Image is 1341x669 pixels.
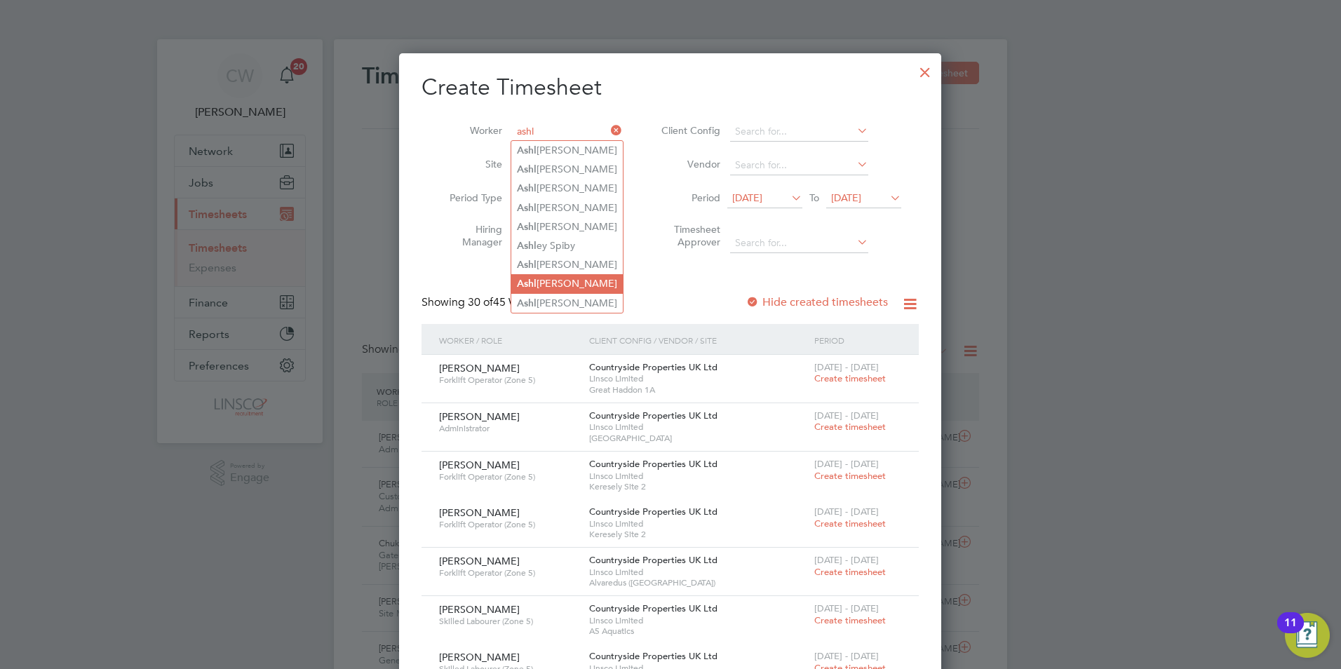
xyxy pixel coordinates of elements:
div: 11 [1284,623,1297,641]
span: 30 of [468,295,493,309]
input: Search for... [730,156,868,175]
span: Countryside Properties UK Ltd [589,602,717,614]
li: ey Spiby [511,236,623,255]
input: Search for... [730,122,868,142]
span: [DATE] [732,191,762,204]
label: Vendor [657,158,720,170]
span: [GEOGRAPHIC_DATA] [589,433,807,444]
input: Search for... [730,234,868,253]
span: Skilled Labourer (Zone 5) [439,616,579,627]
span: [PERSON_NAME] [439,603,520,616]
li: [PERSON_NAME] [511,274,623,293]
li: [PERSON_NAME] [511,198,623,217]
span: Countryside Properties UK Ltd [589,506,717,518]
span: [PERSON_NAME] [439,651,520,663]
span: [DATE] - [DATE] [814,650,879,662]
button: Open Resource Center, 11 new notifications [1285,613,1330,658]
span: [DATE] - [DATE] [814,602,879,614]
li: [PERSON_NAME] [511,255,623,274]
span: [PERSON_NAME] [439,506,520,519]
li: [PERSON_NAME] [511,179,623,198]
span: Countryside Properties UK Ltd [589,650,717,662]
span: [PERSON_NAME] [439,459,520,471]
div: Showing [422,295,552,310]
span: Administrator [439,423,579,434]
label: Period [657,191,720,204]
li: [PERSON_NAME] [511,294,623,313]
label: Hide created timesheets [746,295,888,309]
span: Forklift Operator (Zone 5) [439,471,579,482]
span: Forklift Operator (Zone 5) [439,567,579,579]
b: Ashl [517,221,537,233]
span: 45 Workers [468,295,549,309]
b: Ashl [517,182,537,194]
label: Client Config [657,124,720,137]
span: [PERSON_NAME] [439,555,520,567]
h2: Create Timesheet [422,73,919,102]
span: Countryside Properties UK Ltd [589,361,717,373]
li: [PERSON_NAME] [511,141,623,160]
span: A5 Aquatics [589,626,807,637]
b: Ashl [517,297,537,309]
div: Client Config / Vendor / Site [586,324,811,356]
span: Keresely Site 2 [589,529,807,540]
div: Period [811,324,905,356]
b: Ashl [517,259,537,271]
label: Site [439,158,502,170]
b: Ashl [517,278,537,290]
li: [PERSON_NAME] [511,160,623,179]
span: Linsco Limited [589,373,807,384]
span: [DATE] - [DATE] [814,410,879,421]
span: [DATE] - [DATE] [814,506,879,518]
li: [PERSON_NAME] [511,217,623,236]
span: Create timesheet [814,614,886,626]
b: Ashl [517,202,537,214]
span: Create timesheet [814,372,886,384]
b: Ashl [517,144,537,156]
label: Timesheet Approver [657,223,720,248]
span: Create timesheet [814,518,886,529]
span: [DATE] - [DATE] [814,458,879,470]
label: Period Type [439,191,502,204]
span: Create timesheet [814,566,886,578]
input: Search for... [512,122,622,142]
span: Countryside Properties UK Ltd [589,410,717,421]
span: Alvaredus ([GEOGRAPHIC_DATA]) [589,577,807,588]
b: Ashl [517,240,537,252]
label: Worker [439,124,502,137]
span: [PERSON_NAME] [439,362,520,374]
span: Forklift Operator (Zone 5) [439,374,579,386]
span: Forklift Operator (Zone 5) [439,519,579,530]
span: To [805,189,823,207]
span: [DATE] - [DATE] [814,361,879,373]
span: Keresely Site 2 [589,481,807,492]
span: Create timesheet [814,470,886,482]
span: Linsco Limited [589,518,807,529]
span: Linsco Limited [589,567,807,578]
span: [PERSON_NAME] [439,410,520,423]
span: Countryside Properties UK Ltd [589,458,717,470]
div: Worker / Role [436,324,586,356]
span: [DATE] - [DATE] [814,554,879,566]
span: Create timesheet [814,421,886,433]
span: Linsco Limited [589,615,807,626]
span: Countryside Properties UK Ltd [589,554,717,566]
span: [DATE] [831,191,861,204]
label: Hiring Manager [439,223,502,248]
b: Ashl [517,163,537,175]
span: Linsco Limited [589,421,807,433]
span: Great Haddon 1A [589,384,807,396]
span: Linsco Limited [589,471,807,482]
